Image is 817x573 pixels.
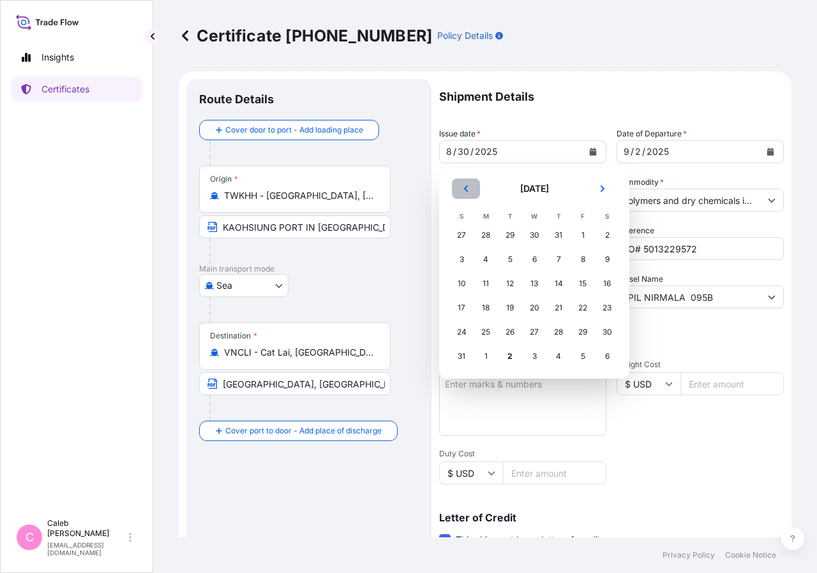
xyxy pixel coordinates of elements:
div: Sunday, July 27, 2025 [450,224,473,247]
th: F [571,209,595,223]
th: M [474,209,498,223]
div: Monday, August 11, 2025 [474,272,497,295]
button: Previous [452,178,480,199]
div: Sunday, August 10, 2025 [450,272,473,295]
th: S [595,209,619,223]
div: Monday, September 1, 2025 [474,345,497,368]
div: Today, Tuesday, September 2, 2025 [498,345,521,368]
th: T [498,209,522,223]
th: W [522,209,546,223]
div: Thursday, August 7, 2025 [547,248,570,271]
div: Friday, August 8, 2025 [571,248,594,271]
div: Saturday, August 2, 2025 [596,224,618,247]
button: Next [588,178,617,199]
div: Thursday, August 21, 2025 [547,296,570,319]
div: Sunday, August 3, 2025 [450,248,473,271]
div: Thursday, August 28, 2025 [547,321,570,344]
div: Friday, August 15, 2025 [571,272,594,295]
div: Sunday, August 17, 2025 [450,296,473,319]
div: Wednesday, August 27, 2025 [523,321,546,344]
div: Sunday, August 31, 2025 [450,345,473,368]
div: Tuesday, August 5, 2025 [498,248,521,271]
div: Monday, August 18, 2025 [474,296,497,319]
th: S [449,209,474,223]
div: Friday, August 22, 2025 [571,296,594,319]
div: Friday, August 1, 2025 [571,224,594,247]
div: Sunday, August 24, 2025 [450,321,473,344]
div: Monday, August 25, 2025 [474,321,497,344]
div: Saturday, August 16, 2025 [596,272,618,295]
div: Tuesday, August 26, 2025 [498,321,521,344]
div: Friday, August 29, 2025 [571,321,594,344]
th: T [546,209,571,223]
div: Thursday, August 14, 2025 [547,272,570,295]
div: Wednesday, August 6, 2025 [523,248,546,271]
div: Tuesday, July 29, 2025 [498,224,521,247]
div: Friday, September 5, 2025 [571,345,594,368]
div: Thursday, September 4, 2025 [547,345,570,368]
p: Policy Details [437,29,493,42]
div: Monday, August 4, 2025 [474,248,497,271]
div: Tuesday, August 12, 2025 [498,272,521,295]
p: Certificate [PHONE_NUMBER] [179,25,432,46]
div: August 2025 [449,178,619,368]
div: Wednesday, July 30, 2025 [523,224,546,247]
div: Wednesday, August 13, 2025 [523,272,546,295]
section: Calendar [439,168,629,379]
div: Tuesday, August 19, 2025 [498,296,521,319]
div: Saturday, September 6, 2025 [596,345,618,368]
div: Thursday, July 31, 2025 [547,224,570,247]
div: Saturday, August 23, 2025 [596,296,618,319]
table: August 2025 [449,209,619,368]
div: Saturday, August 30, 2025 selected [596,321,618,344]
h2: [DATE] [488,182,581,195]
div: Saturday, August 9, 2025 [596,248,618,271]
div: Wednesday, August 20, 2025 [523,296,546,319]
div: Wednesday, September 3, 2025 [523,345,546,368]
div: Monday, July 28, 2025 [474,224,497,247]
